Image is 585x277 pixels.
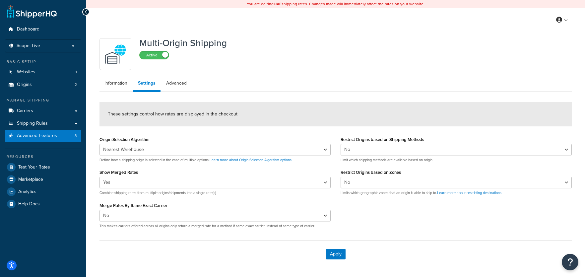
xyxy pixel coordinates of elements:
li: Advanced Features [5,130,81,142]
h1: Multi-Origin Shipping [139,38,227,48]
div: Basic Setup [5,59,81,65]
a: Websites1 [5,66,81,78]
span: 1 [76,69,77,75]
a: Learn more about Origin Selection Algorithm options. [210,157,292,163]
a: Dashboard [5,23,81,35]
a: Information [99,77,132,90]
span: 2 [75,82,77,88]
a: Test Your Rates [5,161,81,173]
span: Shipping Rules [17,121,48,126]
p: Limit which shipping methods are available based on origin [341,158,572,163]
a: Shipping Rules [5,117,81,130]
a: Analytics [5,186,81,198]
label: Active [140,51,169,59]
img: WatD5o0RtDAAAAAElFTkSuQmCC [104,42,127,66]
li: Websites [5,66,81,78]
label: Merge Rates By Same Exact Carrier [99,203,167,208]
span: Websites [17,69,35,75]
label: Origin Selection Algorithm [99,137,150,142]
span: Test Your Rates [18,165,50,170]
span: Analytics [18,189,36,195]
a: Advanced [161,77,192,90]
span: 3 [75,133,77,139]
li: Origins [5,79,81,91]
a: Advanced Features3 [5,130,81,142]
label: Restrict Origins based on Zones [341,170,401,175]
a: Learn more about restricting destinations. [437,190,502,195]
a: Marketplace [5,173,81,185]
b: LIVE [274,1,282,7]
label: Show Merged Rates [99,170,138,175]
p: Combine shipping rates from multiple origins/shipments into a single rate(s) [99,190,331,195]
div: Resources [5,154,81,160]
p: This makes carriers offered across all origins only return a merged rate for a method if same exa... [99,224,331,229]
span: Scope: Live [17,43,40,49]
span: Carriers [17,108,33,114]
span: Origins [17,82,32,88]
span: Advanced Features [17,133,57,139]
p: Define how a shipping origin is selected in the case of multiple options. [99,158,331,163]
a: Settings [133,77,161,92]
label: Restrict Origins based on Shipping Methods [341,137,424,142]
a: Carriers [5,105,81,117]
a: Origins2 [5,79,81,91]
span: These settings control how rates are displayed in the checkout [108,110,237,117]
button: Open Resource Center [562,254,578,270]
span: Dashboard [17,27,39,32]
div: Manage Shipping [5,98,81,103]
span: Marketplace [18,177,43,182]
span: Help Docs [18,201,40,207]
button: Apply [326,249,346,259]
p: Limits which geographic zones that an origin is able to ship to. [341,190,572,195]
a: Help Docs [5,198,81,210]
